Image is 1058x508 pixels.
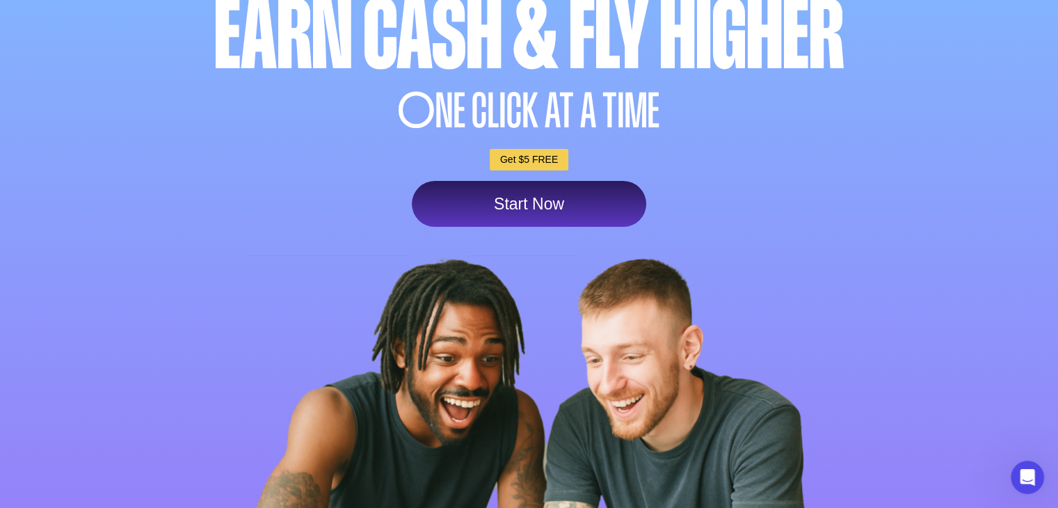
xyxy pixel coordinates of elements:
iframe: Intercom live chat [1011,461,1044,494]
span: O [398,87,435,135]
div: NE CLICK AT A TIME [97,87,962,135]
a: Start Now [412,181,646,227]
a: Get $5 FREE [490,149,568,170]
